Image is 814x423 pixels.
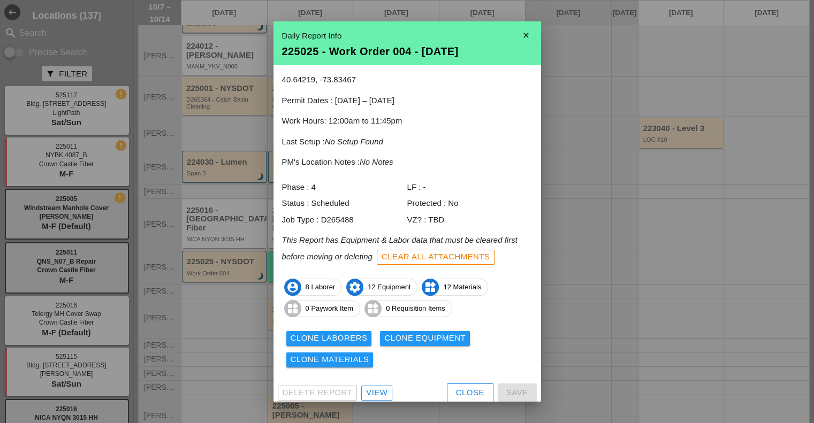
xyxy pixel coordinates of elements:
div: VZ? : TBD [407,214,532,226]
i: account_circle [284,279,301,296]
a: View [361,386,392,401]
div: Phase : 4 [282,181,407,194]
div: LF : - [407,181,532,194]
i: widgets [364,300,382,317]
span: 8 Laborer [285,279,342,296]
div: View [366,387,387,399]
p: Work Hours: 12:00am to 11:45pm [282,115,532,127]
p: PM's Location Notes : [282,156,532,168]
i: close [515,25,537,46]
div: Clear All Attachments [382,251,490,263]
button: Clone Equipment [380,331,470,346]
span: 12 Materials [422,279,488,296]
i: This Report has Equipment & Labor data that must be cleared first before moving or deleting [282,235,518,260]
span: 0 Paywork Item [285,300,360,317]
button: Close [447,383,493,403]
button: Clone Laborers [286,331,372,346]
i: settings [346,279,363,296]
div: 225025 - Work Order 004 - [DATE] [282,46,532,57]
div: Protected : No [407,197,532,210]
i: No Notes [360,157,393,166]
div: Clone Laborers [291,332,368,344]
button: Clear All Attachments [377,250,495,265]
i: widgets [284,300,301,317]
div: Job Type : D265488 [282,214,407,226]
div: Clone Equipment [384,332,466,344]
p: 40.64219, -73.83467 [282,74,532,86]
i: No Setup Found [325,137,383,146]
div: Daily Report Info [282,30,532,42]
span: 0 Requisition Items [365,300,452,317]
div: Clone Materials [291,353,369,366]
div: Status : Scheduled [282,197,407,210]
p: Permit Dates : [DATE] – [DATE] [282,95,532,107]
span: 12 Equipment [347,279,417,296]
p: Last Setup : [282,136,532,148]
button: Clone Materials [286,352,374,367]
div: Close [456,387,484,399]
i: widgets [422,279,439,296]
